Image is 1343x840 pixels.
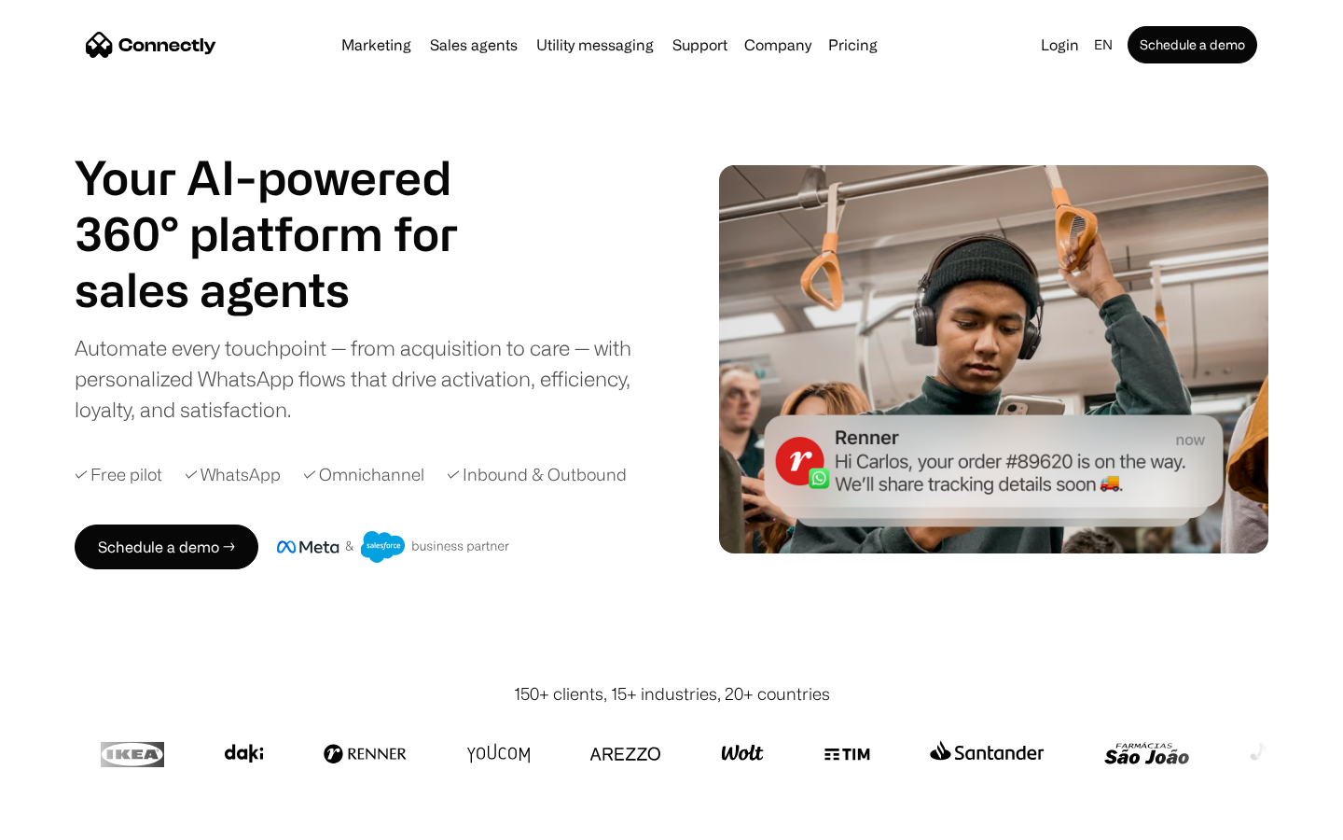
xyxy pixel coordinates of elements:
[1094,32,1113,58] div: en
[86,31,216,59] a: home
[75,525,258,569] a: Schedule a demo →
[514,681,830,707] div: 150+ clients, 15+ industries, 20+ countries
[422,37,525,52] a: Sales agents
[1033,32,1087,58] a: Login
[739,32,817,58] div: Company
[529,37,661,52] a: Utility messaging
[303,462,424,487] div: ✓ Omnichannel
[665,37,735,52] a: Support
[277,531,510,563] img: Meta and Salesforce business partner badge.
[75,261,504,317] h1: sales agents
[75,149,504,261] h1: Your AI-powered 360° platform for
[447,462,627,487] div: ✓ Inbound & Outbound
[75,261,504,317] div: carousel
[334,37,419,52] a: Marketing
[1128,26,1257,63] a: Schedule a demo
[821,37,885,52] a: Pricing
[37,807,112,833] ul: Language list
[19,805,112,833] aside: Language selected: English
[75,462,162,487] div: ✓ Free pilot
[185,462,281,487] div: ✓ WhatsApp
[1087,32,1124,58] div: en
[744,32,811,58] div: Company
[75,332,662,425] div: Automate every touchpoint — from acquisition to care — with personalized WhatsApp flows that driv...
[75,261,504,317] div: 1 of 4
